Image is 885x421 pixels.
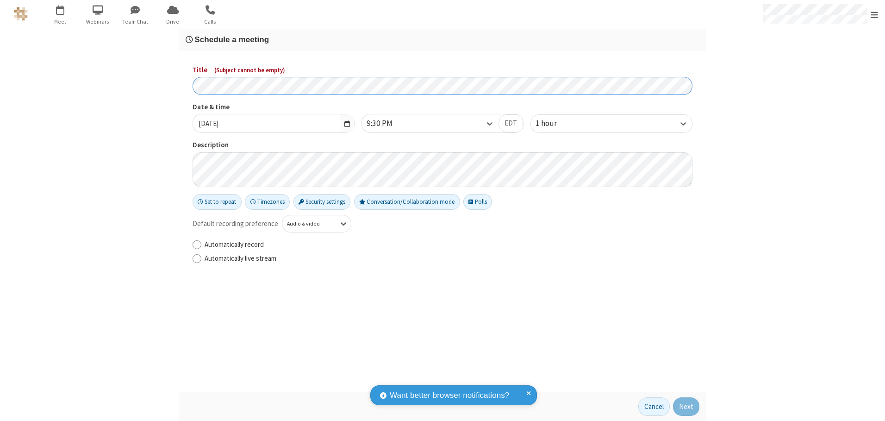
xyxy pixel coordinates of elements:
span: Schedule a meeting [194,35,269,44]
span: Calls [193,18,228,26]
span: Default recording preference [193,219,278,229]
span: Meet [43,18,78,26]
label: Automatically live stream [205,253,692,264]
label: Date & time [193,102,355,113]
span: Drive [156,18,190,26]
div: Audio & video [287,220,331,228]
button: Set to repeat [193,194,242,210]
span: Team Chat [118,18,153,26]
span: ( Subject cannot be empty ) [214,66,285,74]
button: Conversation/Collaboration mode [354,194,460,210]
button: Next [673,397,699,416]
label: Title [193,65,692,75]
div: 1 hour [536,118,573,130]
label: Automatically record [205,239,692,250]
span: Want better browser notifications? [390,390,509,402]
span: Webinars [81,18,115,26]
img: QA Selenium DO NOT DELETE OR CHANGE [14,7,28,21]
button: Polls [463,194,492,210]
button: Cancel [638,397,670,416]
label: Description [193,140,692,151]
button: Timezones [245,194,290,210]
div: 9:30 PM [367,118,408,130]
button: Security settings [293,194,351,210]
button: EDT [499,114,523,133]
